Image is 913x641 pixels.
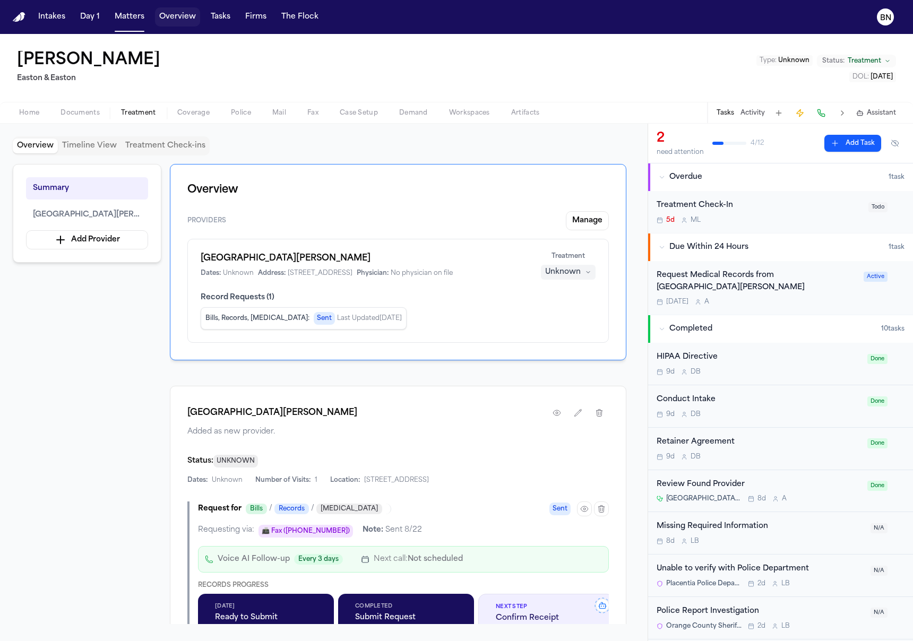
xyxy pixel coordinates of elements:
span: 📠 Fax ([PHONE_NUMBER]) [259,525,353,538]
span: No physician on file [391,269,453,278]
span: Last Updated [DATE] [337,314,402,323]
span: 9d [666,453,675,461]
span: Done [867,396,888,406]
a: Overview [155,7,200,27]
span: 9d [666,410,675,419]
button: Add Task [824,135,881,152]
button: Add Task [771,106,786,120]
h1: [PERSON_NAME] [17,51,160,70]
span: 1 task [889,243,905,252]
button: Overview [13,138,58,153]
div: 2 [657,130,704,147]
span: Added as new provider. [187,427,609,437]
span: Coverage [177,109,210,117]
button: Summary [26,177,148,200]
button: Firms [241,7,271,27]
div: Unable to verify with Police Department [657,563,864,575]
button: Change status from Treatment [817,55,896,67]
span: Providers [187,216,226,225]
span: Completed [669,324,712,334]
span: 8d [757,495,766,503]
div: Treatment Check-In [657,200,862,212]
button: Tasks [206,7,235,27]
span: Physician: [357,269,389,278]
button: Manage [566,211,609,230]
h2: Easton & Easton [17,72,165,85]
span: Requesting via: [198,525,254,538]
span: [DATE] [215,602,317,610]
h1: Overview [187,181,609,198]
a: Day 1 [76,7,104,27]
span: D B [691,453,701,461]
span: Orange County Sheriff's Department [666,622,742,630]
span: 4 / 12 [751,139,764,148]
p: Next call: [374,553,463,566]
span: L B [781,579,790,588]
span: Type : [760,57,777,64]
span: Active [864,272,888,282]
a: Home [13,12,25,22]
button: Add Provider [26,230,148,249]
button: Activity [740,109,765,117]
span: Artifacts [511,109,540,117]
span: Placentia Police Department [666,579,742,588]
span: Note: [363,526,383,534]
span: Done [867,481,888,491]
span: Request for [198,504,242,514]
span: 9d [666,368,675,376]
span: Treatment [552,252,585,261]
button: Matters [110,7,149,27]
span: Ready to Submit [215,612,317,623]
span: D B [691,410,701,419]
span: 2d [757,579,765,588]
button: [GEOGRAPHIC_DATA][PERSON_NAME] [26,204,148,226]
div: Open task: HIPAA Directive [648,343,913,385]
div: Open task: Conduct Intake [648,385,913,428]
button: Edit Type: Unknown [756,55,813,66]
span: [STREET_ADDRESS] [288,269,352,278]
span: 1 task [889,173,905,181]
div: Open task: Retainer Agreement [648,428,913,470]
span: Submit Request [355,612,457,623]
span: Workspaces [449,109,490,117]
span: Status: [187,457,213,465]
span: Treatment [848,57,881,65]
button: Hide completed tasks (⌘⇧H) [885,135,905,152]
span: [GEOGRAPHIC_DATA][PERSON_NAME] [666,495,742,503]
span: Bills, Records, [MEDICAL_DATA] : [205,314,309,323]
div: Missing Required Information [657,521,864,533]
span: Done [867,438,888,448]
button: Due Within 24 Hours1task [648,233,913,261]
span: Due Within 24 Hours [669,242,748,253]
span: L B [781,622,790,630]
span: N/A [871,523,888,533]
span: N/A [871,566,888,576]
h1: [GEOGRAPHIC_DATA][PERSON_NAME] [201,252,528,265]
span: [MEDICAL_DATA] [316,504,382,514]
button: Overdue1task [648,163,913,191]
span: M L [691,216,701,224]
span: Treatment [121,109,156,117]
span: Number of Visits: [255,476,311,484]
div: Open task: Unable to verify with Police Department [648,555,913,597]
span: Unknown [223,269,254,278]
span: Dates: [201,269,221,278]
span: D B [691,368,701,376]
text: BN [880,14,891,22]
button: Create Immediate Task [793,106,807,120]
span: Unknown [778,57,809,64]
div: Open task: Police Report Investigation [648,597,913,639]
span: Police [231,109,251,117]
span: [GEOGRAPHIC_DATA][PERSON_NAME] [33,209,141,221]
span: Unknown [212,476,243,484]
span: DOL : [852,74,869,80]
div: Open task: Missing Required Information [648,512,913,555]
button: Completed10tasks [648,315,913,343]
button: Assistant [856,109,896,117]
span: Confirm Receipt [496,613,597,623]
span: Case Setup [340,109,378,117]
div: Retainer Agreement [657,436,861,448]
